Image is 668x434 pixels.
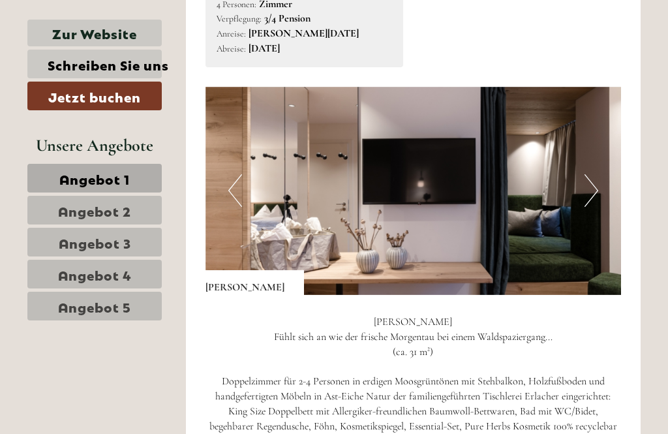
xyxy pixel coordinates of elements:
[58,265,132,283] span: Angebot 4
[10,35,192,75] div: Guten Tag, wie können wir Ihnen helfen?
[185,10,232,32] div: [DATE]
[20,38,185,48] div: [GEOGRAPHIC_DATA]
[205,87,622,295] img: image
[217,43,246,54] small: Abreise:
[27,20,162,46] a: Zur Website
[27,50,162,78] a: Schreiben Sie uns
[217,28,246,39] small: Anreise:
[584,174,598,207] button: Next
[59,169,130,187] span: Angebot 1
[228,174,242,207] button: Previous
[27,133,162,157] div: Unsere Angebote
[58,201,131,219] span: Angebot 2
[205,270,304,295] div: [PERSON_NAME]
[59,233,131,251] span: Angebot 3
[264,12,311,25] b: 3/4 Pension
[249,27,359,40] b: [PERSON_NAME][DATE]
[325,338,416,367] button: Senden
[58,297,131,315] span: Angebot 5
[249,42,280,55] b: [DATE]
[20,63,185,72] small: 13:36
[27,82,162,110] a: Jetzt buchen
[217,13,262,24] small: Verpflegung:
